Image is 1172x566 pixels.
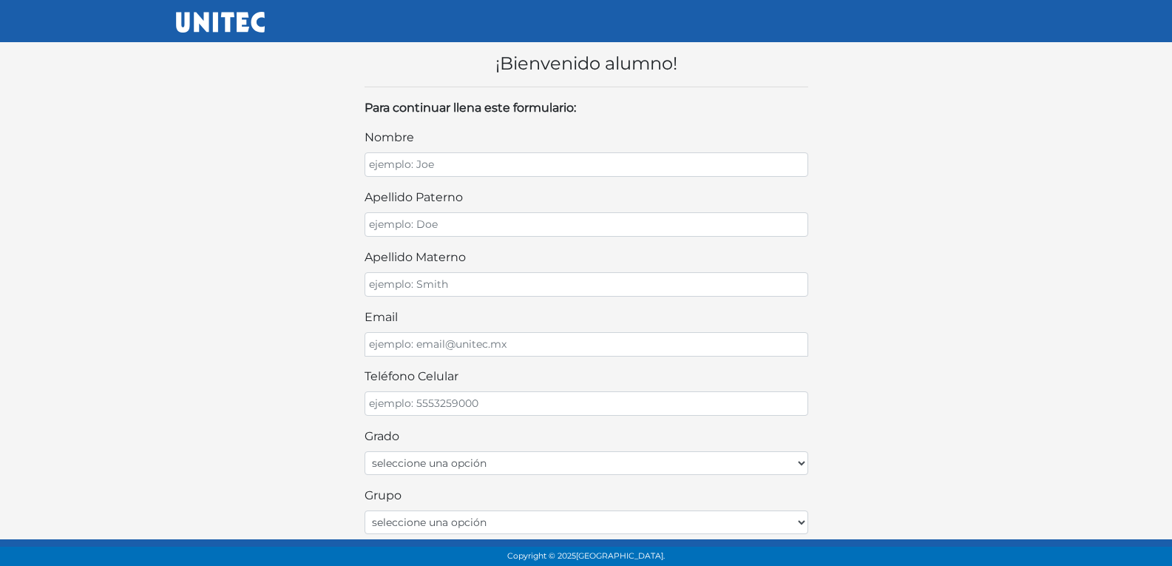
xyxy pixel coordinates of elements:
[365,152,808,177] input: ejemplo: Joe
[365,391,808,416] input: ejemplo: 5553259000
[176,12,265,33] img: UNITEC
[365,249,466,266] label: apellido materno
[365,53,808,75] h4: ¡Bienvenido alumno!
[365,129,414,146] label: nombre
[365,212,808,237] input: ejemplo: Doe
[365,368,458,385] label: teléfono celular
[365,189,463,206] label: apellido paterno
[365,272,808,297] input: ejemplo: Smith
[365,309,398,326] label: email
[576,551,665,561] span: [GEOGRAPHIC_DATA].
[365,99,808,117] p: Para continuar llena este formulario:
[365,487,402,505] label: Grupo
[365,428,399,445] label: Grado
[365,332,808,357] input: ejemplo: email@unitec.mx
